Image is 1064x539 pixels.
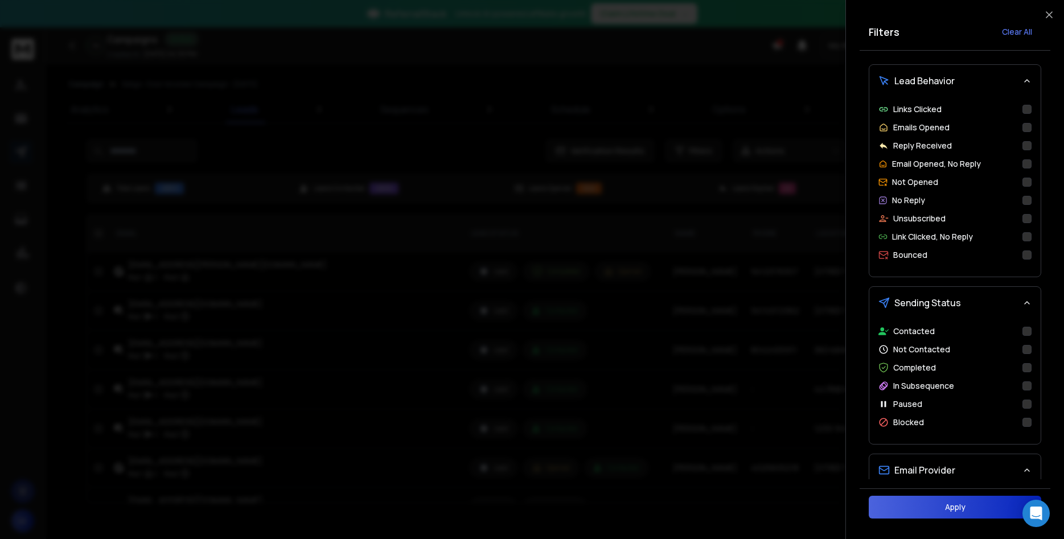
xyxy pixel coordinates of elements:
[893,362,936,373] p: Completed
[893,398,922,410] p: Paused
[869,287,1041,319] button: Sending Status
[869,24,899,40] h2: Filters
[893,249,927,261] p: Bounced
[893,213,946,224] p: Unsubscribed
[869,65,1041,97] button: Lead Behavior
[993,20,1041,43] button: Clear All
[893,326,935,337] p: Contacted
[869,454,1041,486] button: Email Provider
[869,97,1041,277] div: Lead Behavior
[893,140,952,151] p: Reply Received
[893,380,954,392] p: In Subsequence
[869,496,1041,519] button: Apply
[893,122,950,133] p: Emails Opened
[892,231,973,242] p: Link Clicked, No Reply
[869,319,1041,444] div: Sending Status
[893,344,950,355] p: Not Contacted
[1022,500,1050,527] div: Open Intercom Messenger
[894,296,961,310] span: Sending Status
[894,74,955,88] span: Lead Behavior
[892,158,981,170] p: Email Opened, No Reply
[892,176,938,188] p: Not Opened
[892,195,925,206] p: No Reply
[894,463,955,477] span: Email Provider
[893,104,942,115] p: Links Clicked
[893,417,924,428] p: Blocked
